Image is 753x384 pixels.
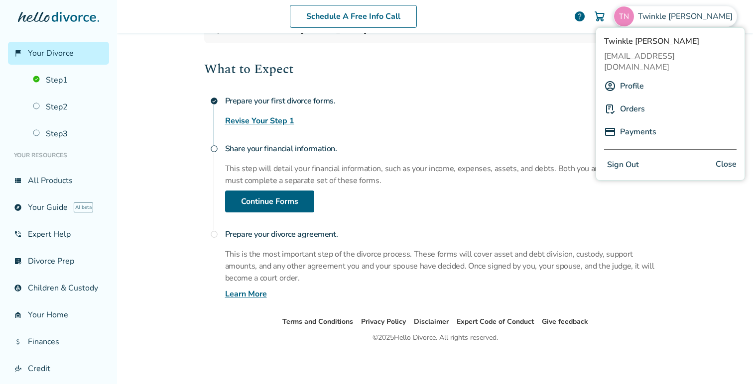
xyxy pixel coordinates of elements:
[620,77,644,96] a: Profile
[225,224,666,244] h4: Prepare your divorce agreement.
[14,203,22,211] span: explore
[14,177,22,185] span: view_list
[225,191,314,212] a: Continue Forms
[604,80,616,92] img: A
[604,103,616,115] img: P
[414,316,449,328] li: Disclaimer
[8,169,109,192] a: view_listAll Products
[210,97,218,105] span: check_circle
[8,196,109,219] a: exploreYour GuideAI beta
[210,145,218,153] span: radio_button_unchecked
[290,5,417,28] a: Schedule A Free Info Call
[457,317,534,326] a: Expert Code of Conduct
[361,317,406,326] a: Privacy Policy
[27,122,109,145] a: Step3
[8,223,109,246] a: phone_in_talkExpert Help
[8,330,109,353] a: attach_moneyFinances
[27,69,109,92] a: Step1
[373,332,498,344] div: © 2025 Hello Divorce. All rights reserved.
[14,311,22,319] span: garage_home
[614,6,634,26] img: twwinnkle@yahoo.com
[574,10,586,22] a: help
[210,230,218,238] span: radio_button_unchecked
[8,277,109,299] a: account_childChildren & Custody
[542,316,588,328] li: Give feedback
[74,202,93,212] span: AI beta
[8,145,109,165] li: Your Resources
[225,248,666,284] p: This is the most important step of the divorce process. These forms will cover asset and debt div...
[638,11,737,22] span: Twinkle [PERSON_NAME]
[225,115,294,127] a: Revise Your Step 1
[14,365,22,373] span: finance_mode
[8,357,109,380] a: finance_modeCredit
[8,303,109,326] a: garage_homeYour Home
[703,336,753,384] iframe: Chat Widget
[14,230,22,238] span: phone_in_talk
[14,284,22,292] span: account_child
[282,317,353,326] a: Terms and Conditions
[27,96,109,118] a: Step2
[620,122,656,141] a: Payments
[28,48,74,59] span: Your Divorce
[225,139,666,159] h4: Share your financial information.
[620,99,645,118] a: Orders
[14,338,22,346] span: attach_money
[14,257,22,265] span: list_alt_check
[225,91,666,111] h4: Prepare your first divorce forms.
[604,51,737,73] span: [EMAIL_ADDRESS][DOMAIN_NAME]
[8,250,109,273] a: list_alt_checkDivorce Prep
[8,42,109,65] a: flag_2Your Divorce
[604,158,642,172] button: Sign Out
[604,126,616,138] img: P
[225,163,666,187] p: This step will detail your financial information, such as your income, expenses, assets, and debt...
[716,158,737,172] span: Close
[604,36,737,47] span: Twinkle [PERSON_NAME]
[594,10,606,22] img: Cart
[204,59,666,79] h2: What to Expect
[225,288,267,300] a: Learn More
[14,49,22,57] span: flag_2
